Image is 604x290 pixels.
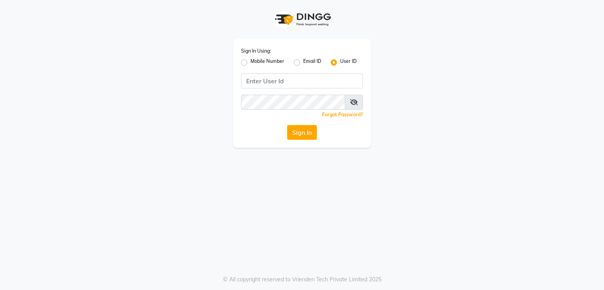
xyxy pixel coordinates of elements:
[241,48,271,55] label: Sign In Using:
[241,73,363,88] input: Username
[241,95,345,110] input: Username
[322,112,363,117] a: Forgot Password?
[340,58,357,67] label: User ID
[250,58,284,67] label: Mobile Number
[287,125,317,140] button: Sign In
[303,58,321,67] label: Email ID
[271,8,333,31] img: logo1.svg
